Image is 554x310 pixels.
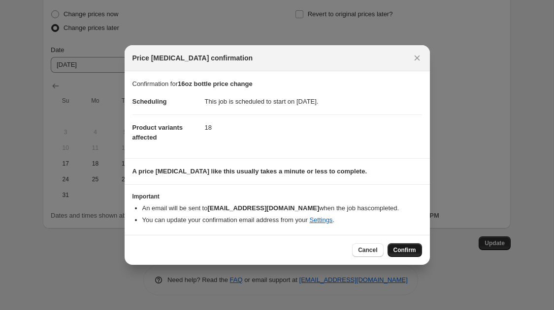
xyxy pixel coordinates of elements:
[132,193,422,200] h3: Important
[352,243,383,257] button: Cancel
[132,98,167,105] span: Scheduling
[309,216,332,224] a: Settings
[132,53,253,63] span: Price [MEDICAL_DATA] confirmation
[132,168,367,175] b: A price [MEDICAL_DATA] like this usually takes a minute or less to complete.
[358,246,377,254] span: Cancel
[207,204,319,212] b: [EMAIL_ADDRESS][DOMAIN_NAME]
[142,215,422,225] li: You can update your confirmation email address from your .
[410,51,424,65] button: Close
[142,203,422,213] li: An email will be sent to when the job has completed .
[205,114,422,141] dd: 18
[205,89,422,114] dd: This job is scheduled to start on [DATE].
[132,79,422,89] p: Confirmation for
[393,246,416,254] span: Confirm
[132,124,183,141] span: Product variants affected
[388,243,422,257] button: Confirm
[178,80,253,87] b: 16oz bottle price change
